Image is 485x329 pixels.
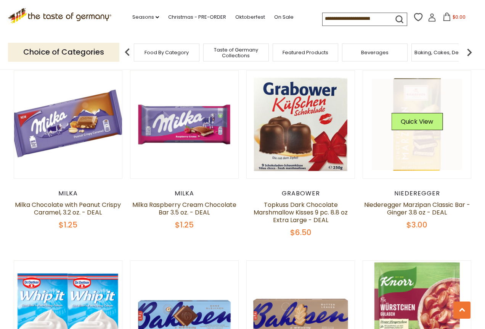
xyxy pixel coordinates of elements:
button: Quick View [391,113,443,130]
span: $1.25 [59,219,77,230]
button: $0.00 [438,13,470,24]
a: Milka Chocolate with Peanut Crispy Caramel, 3.2 oz. - DEAL [15,200,121,217]
span: $3.00 [406,219,427,230]
a: Featured Products [283,50,328,55]
a: Milka Raspberry Cream Chocolate Bar 3.5 oz. - DEAL [132,200,236,217]
img: Niederegger Marzipan Classic Bar - Ginger 3.8 oz - DEAL [363,71,471,179]
a: Seasons [132,13,159,21]
p: Choice of Categories [8,43,119,61]
a: On Sale [274,13,294,21]
img: Milka Chocolate with Peanut Crispy Caramel, 3.2 oz. - DEAL [14,71,122,179]
img: next arrow [462,45,477,60]
div: Milka [130,190,239,197]
a: Beverages [361,50,389,55]
a: Baking, Cakes, Desserts [414,50,474,55]
img: previous arrow [120,45,135,60]
a: Oktoberfest [235,13,265,21]
a: Topkuss Dark Chocolate Marshmallow Kisses 9 pc. 8.8 oz Extra Large - DEAL [254,200,348,224]
a: Taste of Germany Collections [206,47,267,58]
a: Food By Category [145,50,189,55]
a: Christmas - PRE-ORDER [168,13,226,21]
span: $0.00 [453,14,466,20]
div: Milka [14,190,122,197]
span: $1.25 [175,219,194,230]
img: Topkuss Dark Chocolate Marshmallow Kisses 9 pc. 8.8 oz Extra Large - DEAL [247,71,355,179]
span: $6.50 [290,227,312,238]
a: Niederegger Marzipan Classic Bar - Ginger 3.8 oz - DEAL [364,200,470,217]
div: Niederegger [363,190,471,197]
div: Grabower [246,190,355,197]
img: Milka Raspberry Cream Chocolate Bar 3.5 oz. - DEAL [130,71,238,179]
